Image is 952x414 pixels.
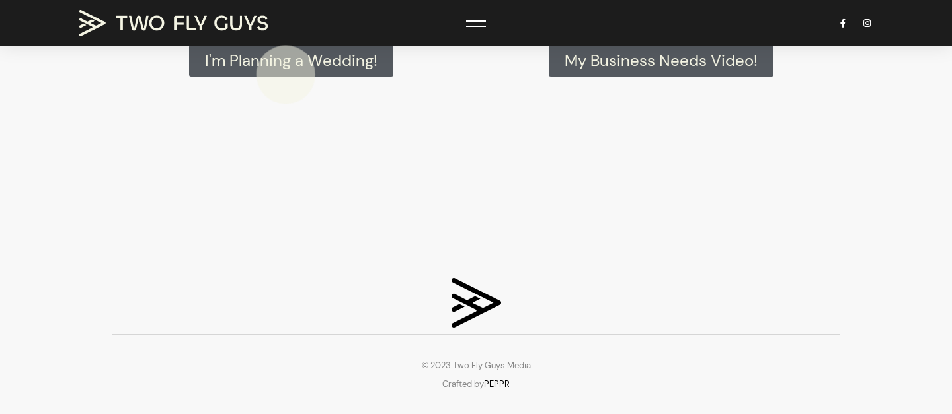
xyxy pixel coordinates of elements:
span: My Business Needs Video! [565,53,758,69]
img: tfg_logo_mark_one_color_rgb_864px@72ppi [452,278,501,328]
span: I'm Planning a Wedding! [205,53,377,69]
a: I'm Planning a Wedding! [189,45,393,77]
a: TWO FLY GUYS MEDIA TWO FLY GUYS MEDIA [79,10,278,36]
small: © 2023 Two Fly Guys Media Crafted by [422,360,531,390]
a: PEPPR [484,378,510,390]
img: TWO FLY GUYS MEDIA [79,10,268,36]
a: My Business Needs Video! [549,45,773,77]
